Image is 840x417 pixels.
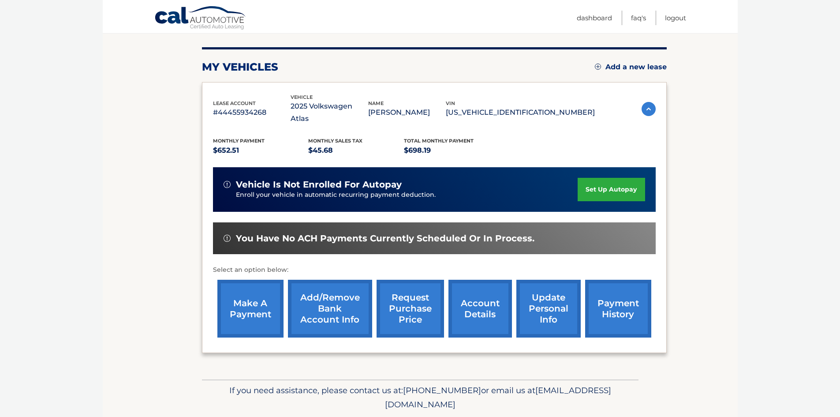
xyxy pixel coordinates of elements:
span: You have no ACH payments currently scheduled or in process. [236,233,534,244]
a: set up autopay [578,178,645,201]
span: [PHONE_NUMBER] [403,385,481,395]
h2: my vehicles [202,60,278,74]
img: alert-white.svg [224,181,231,188]
p: $698.19 [404,144,500,157]
p: [PERSON_NAME] [368,106,446,119]
p: Enroll your vehicle in automatic recurring payment deduction. [236,190,578,200]
span: name [368,100,384,106]
a: Add a new lease [595,63,667,71]
span: Monthly sales Tax [308,138,362,144]
a: FAQ's [631,11,646,25]
a: request purchase price [377,280,444,338]
a: make a payment [217,280,284,338]
a: payment history [585,280,651,338]
span: vin [446,100,455,106]
a: Logout [665,11,686,25]
a: Cal Automotive [154,6,247,31]
span: Total Monthly Payment [404,138,474,144]
a: Add/Remove bank account info [288,280,372,338]
p: #44455934268 [213,106,291,119]
a: Dashboard [577,11,612,25]
a: update personal info [516,280,581,338]
span: [EMAIL_ADDRESS][DOMAIN_NAME] [385,385,611,409]
span: lease account [213,100,256,106]
p: Select an option below: [213,265,656,275]
p: 2025 Volkswagen Atlas [291,100,368,125]
p: $652.51 [213,144,309,157]
span: vehicle is not enrolled for autopay [236,179,402,190]
a: account details [448,280,512,338]
span: vehicle [291,94,313,100]
img: alert-white.svg [224,235,231,242]
p: $45.68 [308,144,404,157]
p: If you need assistance, please contact us at: or email us at [208,383,633,412]
img: add.svg [595,64,601,70]
p: [US_VEHICLE_IDENTIFICATION_NUMBER] [446,106,595,119]
span: Monthly Payment [213,138,265,144]
img: accordion-active.svg [642,102,656,116]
